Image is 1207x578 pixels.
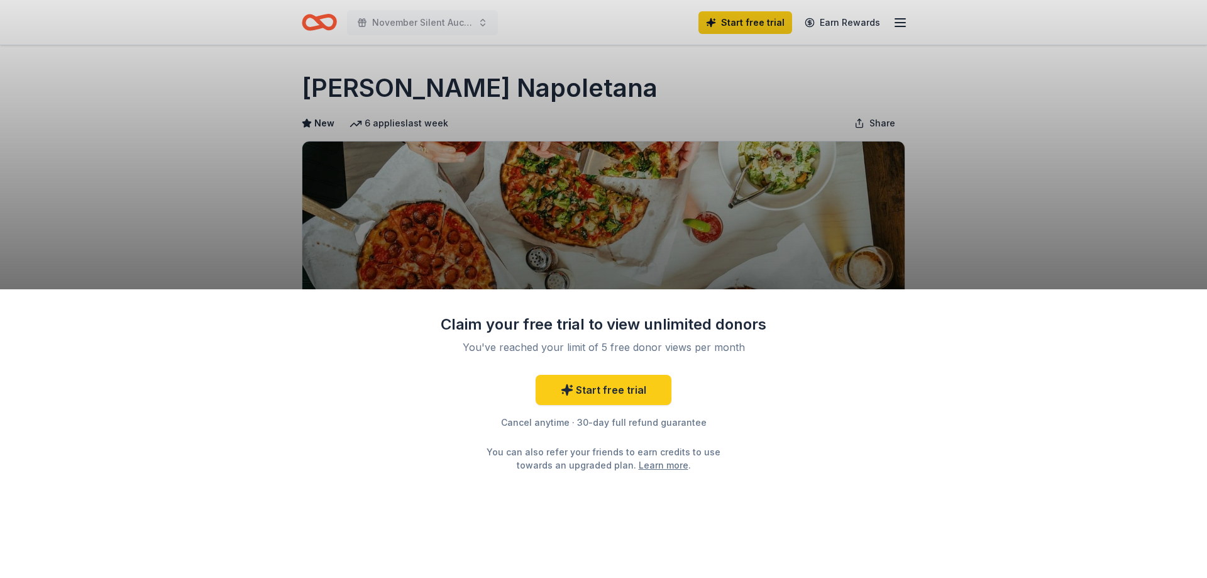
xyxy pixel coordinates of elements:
a: Learn more [639,459,688,472]
div: Claim your free trial to view unlimited donors [440,314,767,335]
div: Cancel anytime · 30-day full refund guarantee [440,415,767,430]
div: You've reached your limit of 5 free donor views per month [455,340,752,355]
a: Start free trial [536,375,671,405]
div: You can also refer your friends to earn credits to use towards an upgraded plan. . [475,445,732,472]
